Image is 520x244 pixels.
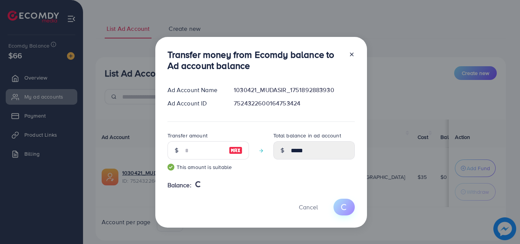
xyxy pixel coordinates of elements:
span: Cancel [299,203,318,211]
div: 7524322600164753424 [228,99,360,108]
div: Ad Account Name [161,86,228,94]
span: Balance: [167,181,191,190]
label: Total balance in ad account [273,132,341,139]
button: Cancel [289,199,327,215]
label: Transfer amount [167,132,207,139]
div: 1030421_MUDASIR_1751892883930 [228,86,360,94]
div: Ad Account ID [161,99,228,108]
img: image [229,146,242,155]
img: guide [167,164,174,171]
small: This amount is suitable [167,163,249,171]
h3: Transfer money from Ecomdy balance to Ad account balance [167,49,343,71]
